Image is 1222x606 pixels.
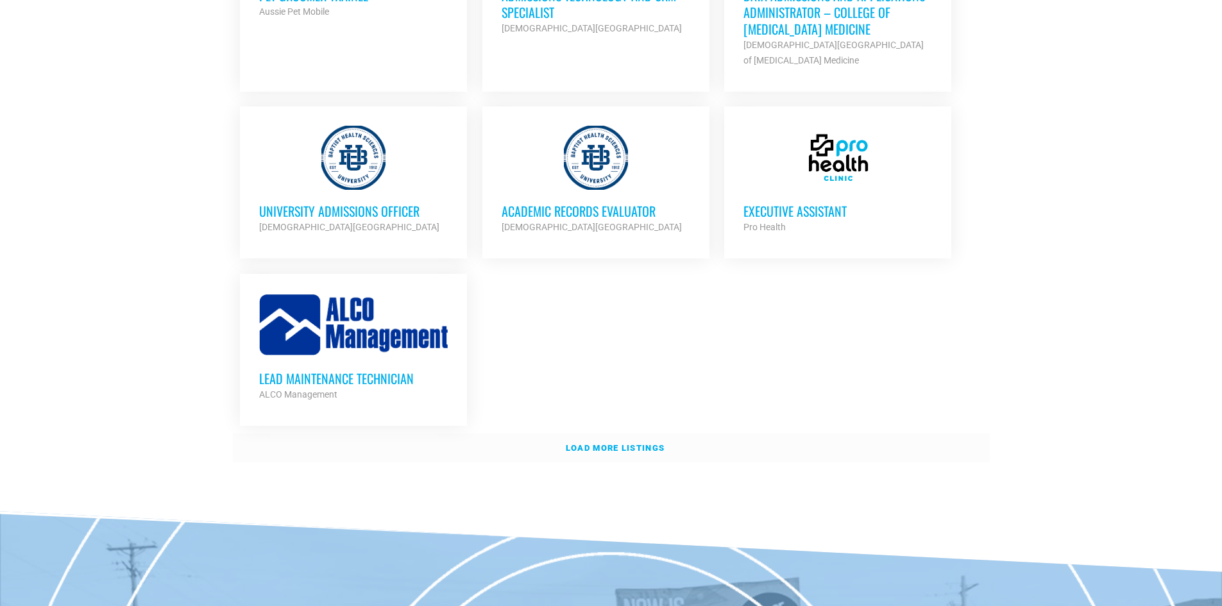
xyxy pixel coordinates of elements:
strong: Aussie Pet Mobile [259,6,329,17]
a: University Admissions Officer [DEMOGRAPHIC_DATA][GEOGRAPHIC_DATA] [240,106,467,254]
h3: Lead Maintenance Technician [259,370,448,387]
strong: [DEMOGRAPHIC_DATA][GEOGRAPHIC_DATA] of [MEDICAL_DATA] Medicine [743,40,924,65]
strong: [DEMOGRAPHIC_DATA][GEOGRAPHIC_DATA] [259,222,439,232]
strong: Pro Health [743,222,786,232]
h3: Executive Assistant [743,203,932,219]
strong: ALCO Management [259,389,337,400]
strong: [DEMOGRAPHIC_DATA][GEOGRAPHIC_DATA] [502,222,682,232]
a: Executive Assistant Pro Health [724,106,951,254]
a: Load more listings [233,433,990,463]
strong: Load more listings [566,443,665,453]
a: Academic Records Evaluator [DEMOGRAPHIC_DATA][GEOGRAPHIC_DATA] [482,106,709,254]
a: Lead Maintenance Technician ALCO Management [240,274,467,421]
h3: Academic Records Evaluator [502,203,690,219]
h3: University Admissions Officer [259,203,448,219]
strong: [DEMOGRAPHIC_DATA][GEOGRAPHIC_DATA] [502,23,682,33]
